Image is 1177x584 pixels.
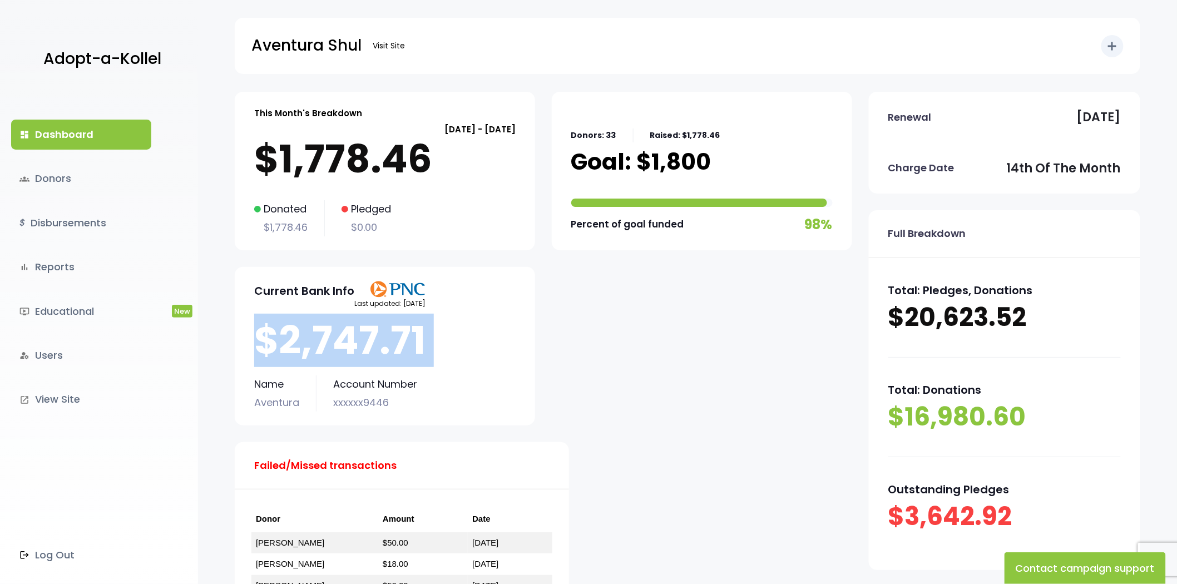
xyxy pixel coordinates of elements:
p: Aventura [254,394,299,412]
p: Failed/Missed transactions [254,457,397,474]
p: $2,747.71 [254,318,516,363]
a: Adopt-a-Kollel [38,32,161,86]
img: PNClogo.svg [370,281,426,298]
p: [DATE] - [DATE] [254,122,516,137]
a: Visit Site [367,35,411,57]
a: [DATE] [472,538,498,547]
p: Donors: 33 [571,128,616,142]
p: $16,980.60 [888,400,1121,434]
p: Goal: $1,800 [571,148,711,176]
p: $3,642.92 [888,499,1121,534]
span: New [172,305,192,318]
a: [PERSON_NAME] [256,559,324,568]
button: add [1101,35,1124,57]
button: Contact campaign support [1005,552,1166,584]
a: ondemand_videoEducationalNew [11,296,151,326]
i: add [1106,39,1119,53]
p: $1,778.46 [254,219,308,236]
i: manage_accounts [19,350,29,360]
i: launch [19,395,29,405]
p: $20,623.52 [888,300,1121,335]
p: Aventura Shul [251,32,362,60]
a: [DATE] [472,559,498,568]
a: groupsDonors [11,164,151,194]
p: Current Bank Info [254,281,354,301]
p: $0.00 [342,219,391,236]
a: $18.00 [383,559,408,568]
p: 14th of the month [1007,157,1121,180]
p: 98% [805,212,833,236]
p: xxxxxx9446 [333,394,417,412]
p: Pledged [342,200,391,218]
i: dashboard [19,130,29,140]
p: Total: Pledges, Donations [888,280,1121,300]
p: Outstanding Pledges [888,479,1121,499]
p: Raised: $1,778.46 [650,128,720,142]
p: This Month's Breakdown [254,106,362,121]
a: Log Out [11,540,151,570]
p: Name [254,375,299,393]
i: $ [19,215,25,231]
p: $1,778.46 [254,137,516,181]
i: ondemand_video [19,306,29,316]
a: dashboardDashboard [11,120,151,150]
span: groups [19,174,29,184]
p: Last updated: [DATE] [354,298,426,310]
th: Donor [251,506,378,532]
p: Donated [254,200,308,218]
a: bar_chartReports [11,252,151,282]
p: Total: Donations [888,380,1121,400]
a: [PERSON_NAME] [256,538,324,547]
p: Renewal [888,108,932,126]
a: $Disbursements [11,208,151,238]
p: Percent of goal funded [571,216,684,233]
i: bar_chart [19,262,29,272]
a: launchView Site [11,384,151,414]
p: Adopt-a-Kollel [43,45,161,73]
th: Amount [378,506,468,532]
p: Charge Date [888,159,955,177]
p: [DATE] [1077,106,1121,128]
a: $50.00 [383,538,408,547]
a: manage_accountsUsers [11,340,151,370]
p: Full Breakdown [888,225,966,242]
th: Date [468,506,552,532]
p: Account Number [333,375,417,393]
